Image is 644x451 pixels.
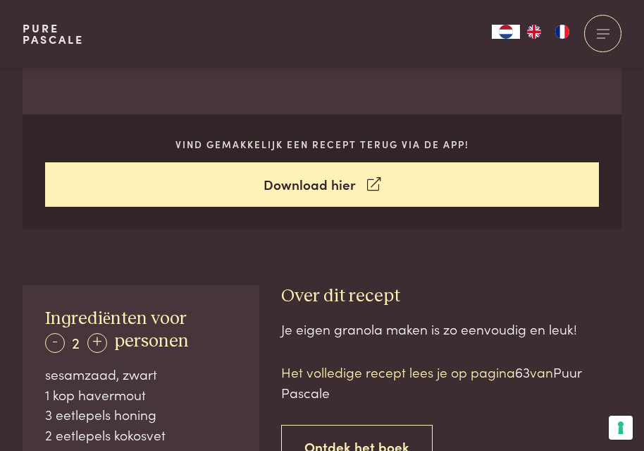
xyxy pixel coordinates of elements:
button: Uw voorkeuren voor toestemming voor trackingtechnologieën [609,416,633,440]
div: + [87,333,107,353]
a: PurePascale [23,23,84,45]
span: 63 [515,362,530,381]
p: Vind gemakkelijk een recept terug via de app! [45,137,600,152]
span: personen [114,332,189,350]
a: NL [492,25,520,39]
aside: Language selected: Nederlands [492,25,576,39]
div: sesamzaad, zwart [45,364,237,385]
div: Je eigen granola maken is zo eenvoudig en leuk! [281,319,621,339]
span: 2 [72,332,80,353]
span: Ingrediënten voor [45,310,187,327]
div: 3 eetlepels honing [45,404,237,425]
ul: Language list [520,25,576,39]
div: - [45,333,65,353]
a: EN [520,25,548,39]
h3: Over dit recept [281,285,621,308]
div: 2 eetlepels kokosvet [45,425,237,445]
a: FR [548,25,576,39]
span: Puur Pascale [281,362,581,402]
div: 1 kop havermout [45,385,237,405]
div: Language [492,25,520,39]
a: Download hier [45,162,600,207]
p: Het volledige recept lees je op pagina van [281,362,621,402]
